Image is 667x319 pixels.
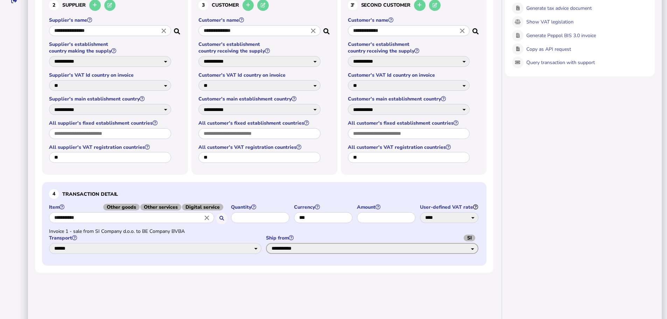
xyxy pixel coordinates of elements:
[49,189,479,199] h3: Transaction detail
[49,41,172,54] label: Supplier's establishment country making the supply
[49,204,227,210] label: Item
[198,144,322,151] label: All customer's VAT registration countries
[348,72,471,78] label: Customer's VAT Id country on invoice
[357,204,416,210] label: Amount
[198,72,322,78] label: Customer's VAT Id country on invoice
[49,228,185,235] span: Invoice 1 - sale from SI Company d.o.o. to BE Company BVBA
[198,96,322,102] label: Customer's main establishment country
[472,26,479,32] i: Search a customer in the database
[464,235,475,241] span: SI
[49,235,262,241] label: Transport
[160,27,168,35] i: Close
[348,41,471,54] label: Customer's establishment country receiving the supply
[203,214,211,221] i: Close
[49,96,172,102] label: Supplier's main establishment country
[266,235,479,241] label: Ship from
[294,204,353,210] label: Currency
[49,189,59,199] div: 4
[174,26,181,32] i: Search for a dummy seller
[323,26,330,32] i: Search for a dummy customer
[231,204,290,210] label: Quantity
[348,96,471,102] label: Customer's main establishment country
[348,120,471,126] label: All customer's fixed establishment countries
[49,72,172,78] label: Supplier's VAT Id country on invoice
[348,0,358,10] div: 3'
[103,204,140,210] span: Other goods
[49,144,172,151] label: All supplier's VAT registration countries
[198,0,208,10] div: 3
[49,120,172,126] label: All supplier's fixed establishment countries
[42,182,486,265] section: Define the item, and answer additional questions
[348,144,471,151] label: All customer's VAT registration countries
[49,17,172,23] label: Supplier's name
[140,204,181,210] span: Other services
[198,41,322,54] label: Customer's establishment country receiving the supply
[458,27,466,35] i: Close
[198,17,322,23] label: Customer's name
[309,27,317,35] i: Close
[198,120,322,126] label: All customer's fixed establishment countries
[216,213,227,224] button: Search for an item by HS code or use natural language description
[420,204,479,210] label: User-defined VAT rate
[182,204,223,210] span: Digital service
[49,0,59,10] div: 2
[348,17,471,23] label: Customer's name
